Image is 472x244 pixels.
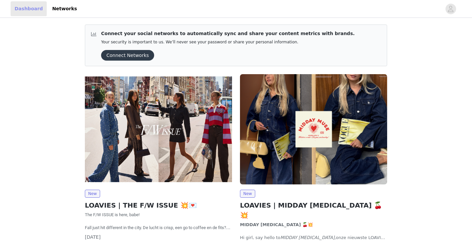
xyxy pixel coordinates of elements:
[240,74,387,184] img: LOAVIES
[447,4,454,14] div: avatar
[240,190,255,198] span: New
[101,40,355,45] p: Your security is important to us. We’ll never see your password or share your personal information.
[85,74,232,184] img: LOAVIES
[240,234,387,241] p: Hi girl, say hello to onze nieuwste LOAVIES drop, helemaal klaar om jouw end-of-summer vibe te ow...
[11,1,47,16] a: Dashboard
[280,235,336,240] em: MIDDAY [MEDICAL_DATA],
[85,190,100,198] span: New
[101,30,355,37] p: Connect your social networks to automatically sync and share your content metrics with brands.
[85,212,140,217] span: The F/W ISSUE is here, babe!
[48,1,81,16] a: Networks
[240,222,313,227] strong: MIDDAY [MEDICAL_DATA] 🍒💥
[85,200,232,210] h2: LOAVIES | THE F/W ISSUE 💥💌
[240,200,387,220] h2: LOAVIES | MIDDAY [MEDICAL_DATA] 🍒💥
[101,50,154,61] button: Connect Networks
[85,234,100,240] span: [DATE]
